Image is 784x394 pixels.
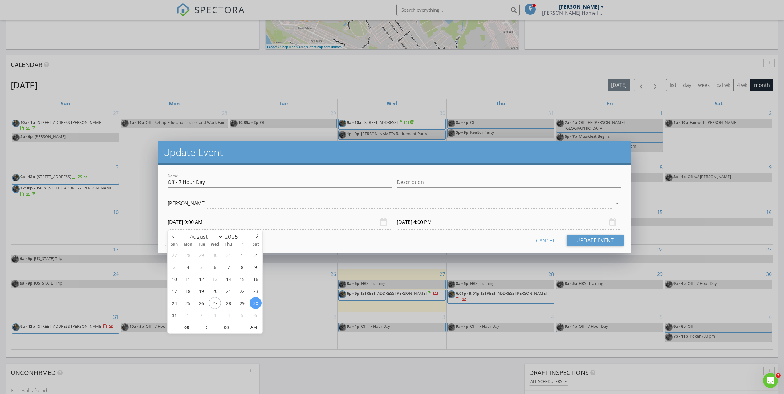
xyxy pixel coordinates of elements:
span: August 20, 2025 [209,285,221,297]
span: August 12, 2025 [195,273,207,285]
span: August 22, 2025 [236,285,248,297]
span: August 16, 2025 [250,273,262,285]
span: September 3, 2025 [209,309,221,321]
span: August 18, 2025 [182,285,194,297]
span: August 31, 2025 [168,309,180,321]
h2: Update Event [163,146,626,158]
span: July 28, 2025 [182,249,194,261]
span: Mon [181,242,195,246]
iframe: Intercom live chat [763,373,778,388]
span: August 5, 2025 [195,261,207,273]
input: Select date [168,215,392,230]
span: August 17, 2025 [168,285,180,297]
span: August 15, 2025 [236,273,248,285]
span: August 29, 2025 [236,297,248,309]
span: Sun [168,242,181,246]
span: Click to toggle [245,321,262,333]
span: August 14, 2025 [222,273,234,285]
span: July 31, 2025 [222,249,234,261]
span: August 6, 2025 [209,261,221,273]
span: Wed [208,242,222,246]
i: arrow_drop_down [614,200,621,207]
span: August 4, 2025 [182,261,194,273]
span: 7 [776,373,781,378]
span: September 5, 2025 [236,309,248,321]
span: July 29, 2025 [195,249,207,261]
span: August 8, 2025 [236,261,248,273]
span: August 1, 2025 [236,249,248,261]
span: August 10, 2025 [168,273,180,285]
span: Thu [222,242,235,246]
span: August 9, 2025 [250,261,262,273]
span: August 21, 2025 [222,285,234,297]
span: September 2, 2025 [195,309,207,321]
input: Year [223,233,243,241]
span: : [205,321,207,333]
button: Cancel [526,235,565,246]
span: August 30, 2025 [250,297,262,309]
button: Update Event [567,235,624,246]
span: September 4, 2025 [222,309,234,321]
span: September 1, 2025 [182,309,194,321]
span: July 30, 2025 [209,249,221,261]
span: August 7, 2025 [222,261,234,273]
span: August 2, 2025 [250,249,262,261]
span: August 24, 2025 [168,297,180,309]
span: August 3, 2025 [168,261,180,273]
span: August 26, 2025 [195,297,207,309]
span: August 28, 2025 [222,297,234,309]
span: August 27, 2025 [209,297,221,309]
div: [PERSON_NAME] [168,201,206,206]
button: Delete [165,235,204,246]
span: Fri [235,242,249,246]
span: Sat [249,242,262,246]
span: Tue [195,242,208,246]
span: September 6, 2025 [250,309,262,321]
span: August 11, 2025 [182,273,194,285]
input: Select date [397,215,621,230]
span: August 23, 2025 [250,285,262,297]
span: August 13, 2025 [209,273,221,285]
span: August 19, 2025 [195,285,207,297]
span: July 27, 2025 [168,249,180,261]
span: August 25, 2025 [182,297,194,309]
